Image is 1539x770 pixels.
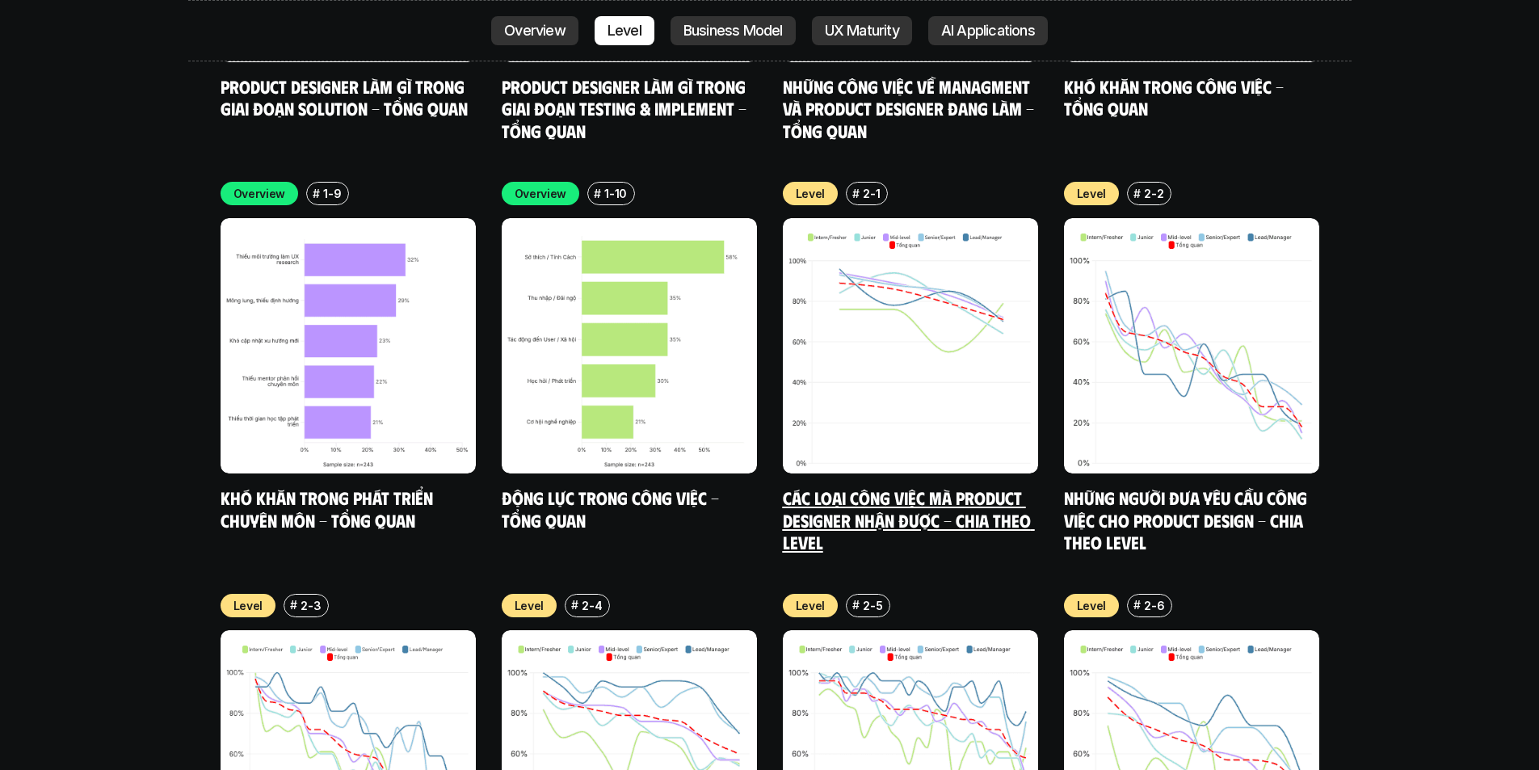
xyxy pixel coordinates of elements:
a: Khó khăn trong phát triển chuyên môn - Tổng quan [221,486,437,531]
a: Business Model [671,16,796,45]
p: AI Applications [941,23,1035,39]
p: 2-4 [582,597,602,614]
a: Các loại công việc mà Product Designer nhận được - Chia theo Level [783,486,1035,553]
a: Khó khăn trong công việc - Tổng quan [1064,75,1288,120]
p: 2-6 [1144,597,1164,614]
p: Level [796,185,826,202]
p: Level [1077,185,1107,202]
h6: # [313,187,320,200]
p: 2-5 [863,597,882,614]
p: Level [1077,597,1107,614]
h6: # [1133,187,1141,200]
h6: # [852,599,860,611]
p: Overview [504,23,566,39]
a: Những người đưa yêu cầu công việc cho Product Design - Chia theo Level [1064,486,1311,553]
p: 2-3 [301,597,321,614]
p: 2-2 [1144,185,1163,202]
h6: # [852,187,860,200]
p: 2-1 [863,185,880,202]
a: Động lực trong công việc - Tổng quan [502,486,723,531]
a: Product Designer làm gì trong giai đoạn Solution - Tổng quan [221,75,469,120]
p: Level [515,597,545,614]
p: Business Model [683,23,783,39]
a: Product Designer làm gì trong giai đoạn Testing & Implement - Tổng quan [502,75,751,141]
h6: # [290,599,297,611]
h6: # [571,599,578,611]
p: Level [233,597,263,614]
p: Overview [515,185,567,202]
a: Level [595,16,654,45]
p: Overview [233,185,286,202]
p: 1-10 [604,185,627,202]
h6: # [1133,599,1141,611]
a: Overview [491,16,578,45]
a: Những công việc về Managment và Product Designer đang làm - Tổng quan [783,75,1038,141]
a: UX Maturity [812,16,912,45]
p: Level [608,23,641,39]
p: Level [796,597,826,614]
h6: # [594,187,601,200]
p: 1-9 [323,185,341,202]
p: UX Maturity [825,23,899,39]
a: AI Applications [928,16,1048,45]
